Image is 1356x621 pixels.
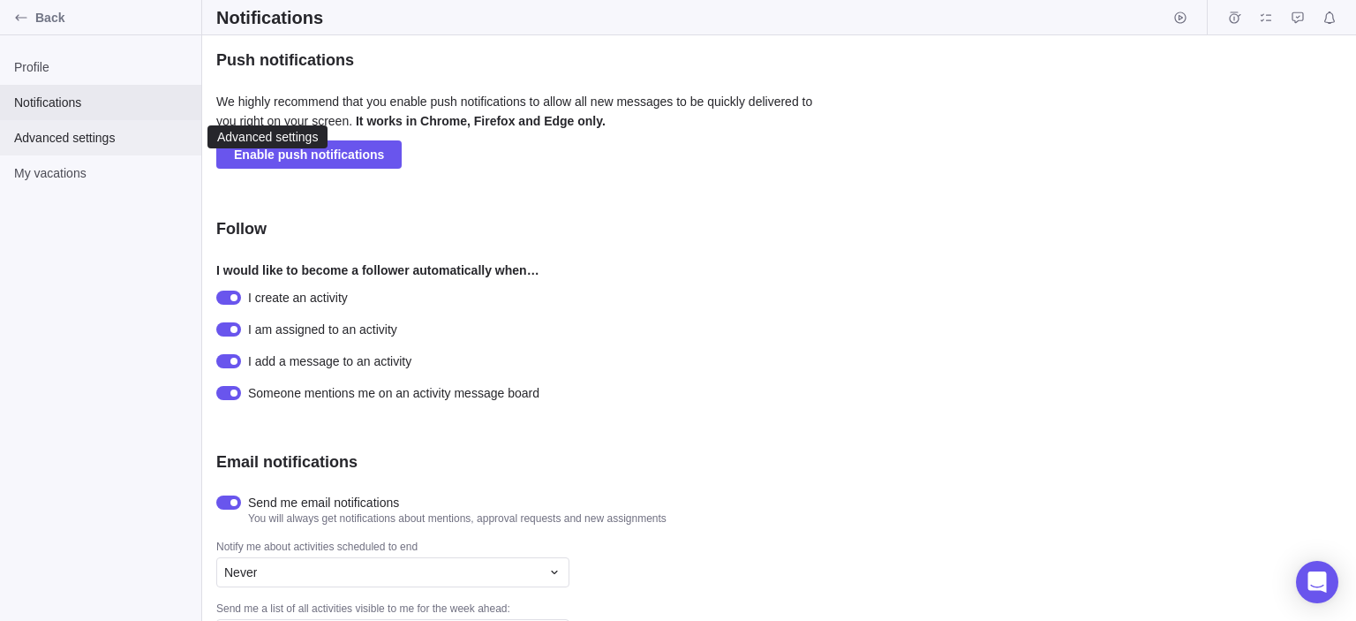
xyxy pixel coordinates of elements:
div: Send me a list of all activities visible to me for the week ahead: [216,602,834,619]
div: Notify me about activities scheduled to end [216,540,834,557]
span: Back [35,9,194,27]
span: Never [224,564,257,581]
div: Advanced settings [215,130,320,144]
span: Time logs [1222,5,1247,30]
h3: Email notifications [216,451,358,473]
span: My vacations [14,164,187,182]
span: Someone mentions me on an activity message board [248,384,539,402]
span: Notifications [14,94,187,111]
h3: Follow [216,218,267,239]
a: Time logs [1222,13,1247,27]
span: Send me email notifications [248,494,667,511]
a: Approval requests [1285,13,1310,27]
span: Profile [14,58,187,76]
a: Notifications [1317,13,1342,27]
p: We highly recommend that you enable push notifications to allow all new messages to be quickly de... [216,92,834,140]
span: My assignments [1254,5,1278,30]
span: You will always get notifications about mentions, approval requests and new assignments [248,511,667,526]
div: Open Intercom Messenger [1296,561,1338,603]
span: I am assigned to an activity [248,321,397,338]
span: I create an activity [248,289,348,307]
span: Notifications [1317,5,1342,30]
span: Approval requests [1285,5,1310,30]
span: I add a message to an activity [248,352,411,370]
a: My assignments [1254,13,1278,27]
span: Advanced settings [14,129,187,147]
h2: Notifications [216,5,323,30]
span: Start timer [1168,5,1193,30]
p: I would like to become a follower automatically when… [216,261,834,289]
span: Enable push notifications [216,140,402,169]
strong: It works in Chrome, Firefox and Edge only. [356,114,606,128]
span: Enable push notifications [234,144,384,165]
h3: Push notifications [216,49,354,71]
